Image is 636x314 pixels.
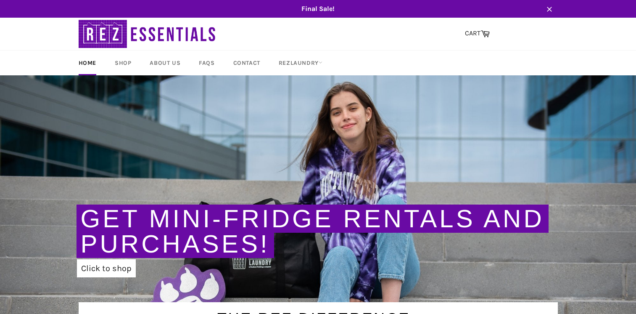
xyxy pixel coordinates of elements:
[81,205,544,258] a: Get Mini-Fridge Rentals and Purchases!
[70,4,566,13] span: Final Sale!
[106,51,140,75] a: Shop
[141,51,189,75] a: About Us
[270,51,331,75] a: RezLaundry
[225,51,269,75] a: Contact
[190,51,223,75] a: FAQs
[79,18,217,50] img: RezEssentials
[461,25,494,43] a: CART
[70,51,105,75] a: Home
[77,259,136,277] a: Click to shop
